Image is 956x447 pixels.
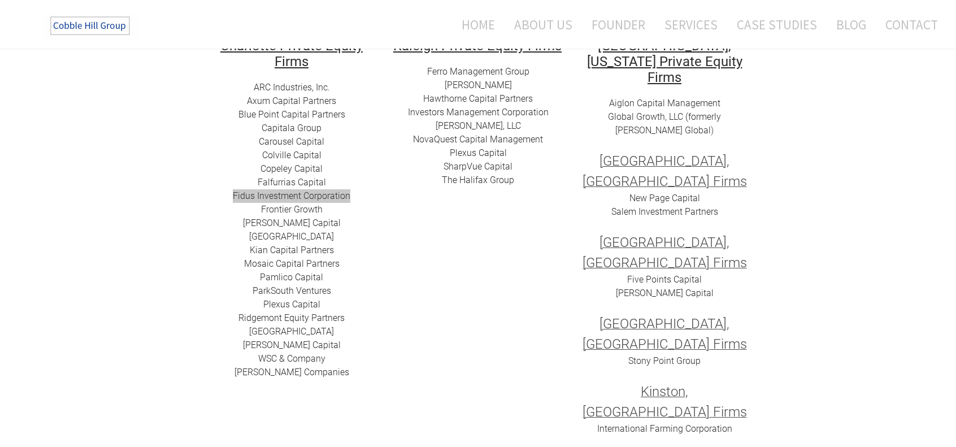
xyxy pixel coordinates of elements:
a: ​Pamlico Capital [260,272,323,283]
font: [GEOGRAPHIC_DATA], [GEOGRAPHIC_DATA] Firms [583,153,747,189]
a: About Us [506,10,581,40]
a: Investors Management Corporation [408,107,549,118]
a: ​​Carousel Capital​​ [259,136,324,147]
a: ​Colville Capital [262,150,321,160]
a: Mosaic Capital Partners [244,258,340,269]
a: ​Kian Capital Partners [250,245,334,255]
a: Aiglon Capital Management [609,98,720,109]
a: International Farming Corporation [597,423,732,434]
a: [PERSON_NAME] Capital [616,288,714,298]
font: Kinston, [GEOGRAPHIC_DATA] Firms [583,384,747,420]
h2: ​ [393,37,563,53]
a: Home [445,10,503,40]
a: [PERSON_NAME] Companies [234,367,349,377]
a: [GEOGRAPHIC_DATA] [249,231,334,242]
a: Copeley Capital [260,163,323,174]
a: [PERSON_NAME], LLC [436,120,521,131]
a: New Page Capital [629,193,700,203]
a: ​Falfurrias Capital [258,177,326,188]
font: [GEOGRAPHIC_DATA], [GEOGRAPHIC_DATA] Firms [583,316,747,352]
a: ​[GEOGRAPHIC_DATA] [249,326,334,337]
font: Charlotte Private Equity Firms [220,38,363,70]
a: Stony Point Group​​ [628,355,701,366]
font: [GEOGRAPHIC_DATA], [US_STATE] Private Equity Firms [587,38,742,85]
a: [PERSON_NAME] Capital [243,340,341,350]
img: The Cobble Hill Group LLC [43,12,139,40]
a: Axum Capital Partners [247,96,336,106]
a: Five Points Capital​ [627,274,702,285]
a: ​Ridgemont Equity Partners​ [238,313,345,323]
a: Case Studies [728,10,825,40]
a: ​NovaQuest Capital Management [413,134,543,145]
a: ​Plexus Capital [450,147,507,158]
a: Frontier Growth [261,204,323,215]
a: Hawthorne Capital Partners [423,93,533,104]
h2: ​ [207,37,376,69]
a: ParkSouth Ventures [253,285,331,296]
a: [PERSON_NAME] [445,80,512,90]
a: Contact [877,10,938,40]
font: [GEOGRAPHIC_DATA], [GEOGRAPHIC_DATA] Firms [583,235,747,271]
a: Ferro Management Group [427,66,529,77]
a: ARC I​ndustries, Inc. [254,82,330,93]
a: ​WSC & Company [258,353,325,364]
a: ​Blue Point Capital Partners [238,109,345,120]
a: Services [656,10,726,40]
a: SharpVue Capital [444,161,512,172]
a: Founder [583,10,654,40]
a: Global Growth, LLC (formerly [PERSON_NAME] Global [608,111,721,136]
a: Salem Investment Partners [611,206,718,217]
a: [PERSON_NAME] Capital [243,218,341,228]
a: Fidus Investment Corporation [233,190,350,201]
a: ​​The Halifax Group [442,175,514,185]
a: ​Plexus Capital [263,299,320,310]
a: Capitala Group​ [262,123,321,133]
a: Blog [828,10,875,40]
